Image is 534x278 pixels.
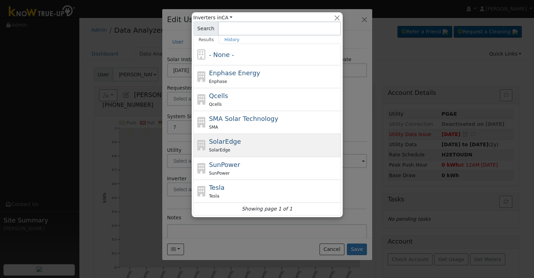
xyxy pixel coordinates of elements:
[209,161,240,168] span: SunPower
[209,148,230,153] span: SolarEdge
[219,35,245,44] a: History
[209,51,234,58] span: - None -
[209,194,219,199] span: Tesla
[209,92,228,99] span: Qcells
[209,115,278,122] span: SMA Solar Technology
[209,184,224,191] span: Tesla
[209,171,230,176] span: SunPower
[209,79,227,84] span: Enphase
[209,102,222,107] span: Qcells
[209,125,218,130] span: SMA
[209,138,241,145] span: SolarEdge
[209,69,260,77] span: Enphase Energy
[193,35,219,44] a: Results
[193,21,218,35] span: Search
[242,205,292,213] i: Showing page 1 of 1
